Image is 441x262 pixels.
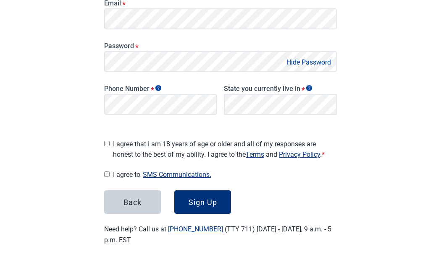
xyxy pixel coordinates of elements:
[113,169,337,180] span: I agree to
[155,85,161,91] span: Show tooltip
[104,190,161,214] button: Back
[123,198,142,206] div: Back
[189,198,217,206] div: Sign Up
[306,85,312,91] span: Show tooltip
[104,42,337,50] label: Password
[104,225,331,244] label: Need help? Call us at (TTY 711) [DATE] - [DATE], 9 a.m. - 5 p.m. EST
[104,85,217,93] label: Phone Number
[168,225,223,233] a: [PHONE_NUMBER]
[224,85,337,93] label: State you currently live in
[246,150,264,158] a: Read our Terms of Service
[140,169,214,180] button: Show SMS communications details
[284,57,333,68] button: Hide Password
[113,139,337,160] span: I agree that I am 18 years of age or older and all of my responses are honest to the best of my a...
[279,150,320,158] a: Read our Privacy Policy
[174,190,231,214] button: Sign Up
